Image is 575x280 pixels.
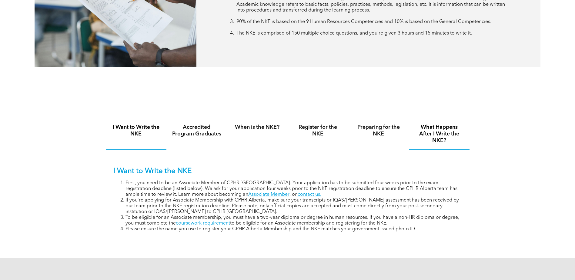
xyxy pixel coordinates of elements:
[125,180,462,198] li: First, you need to be an Associate Member of CPHR [GEOGRAPHIC_DATA]. Your application has to be s...
[113,167,462,176] p: I Want to Write the NKE
[298,192,321,197] a: contact us.
[125,198,462,215] li: If you’re applying for Associate Membership with CPHR Alberta, make sure your transcripts or IQAS...
[354,124,403,137] h4: Preparing for the NKE
[176,221,230,226] a: coursework requirement
[125,226,462,232] li: Please ensure the name you use to register your CPHR Alberta Membership and the NKE matches your ...
[111,124,161,137] h4: I Want to Write the NKE
[125,215,462,226] li: To be eligible for an Associate membership, you must have a two-year diploma or degree in human r...
[236,19,491,24] span: 90% of the NKE is based on the 9 Human Resources Competencies and 10% is based on the General Com...
[248,192,289,197] a: Associate Member
[293,124,343,137] h4: Register for the NKE
[414,124,464,144] h4: What Happens After I Write the NKE?
[172,124,222,137] h4: Accredited Program Graduates
[232,124,282,131] h4: When is the NKE?
[236,31,472,36] span: The NKE is comprised of 150 multiple choice questions, and you’re given 3 hours and 15 minutes to...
